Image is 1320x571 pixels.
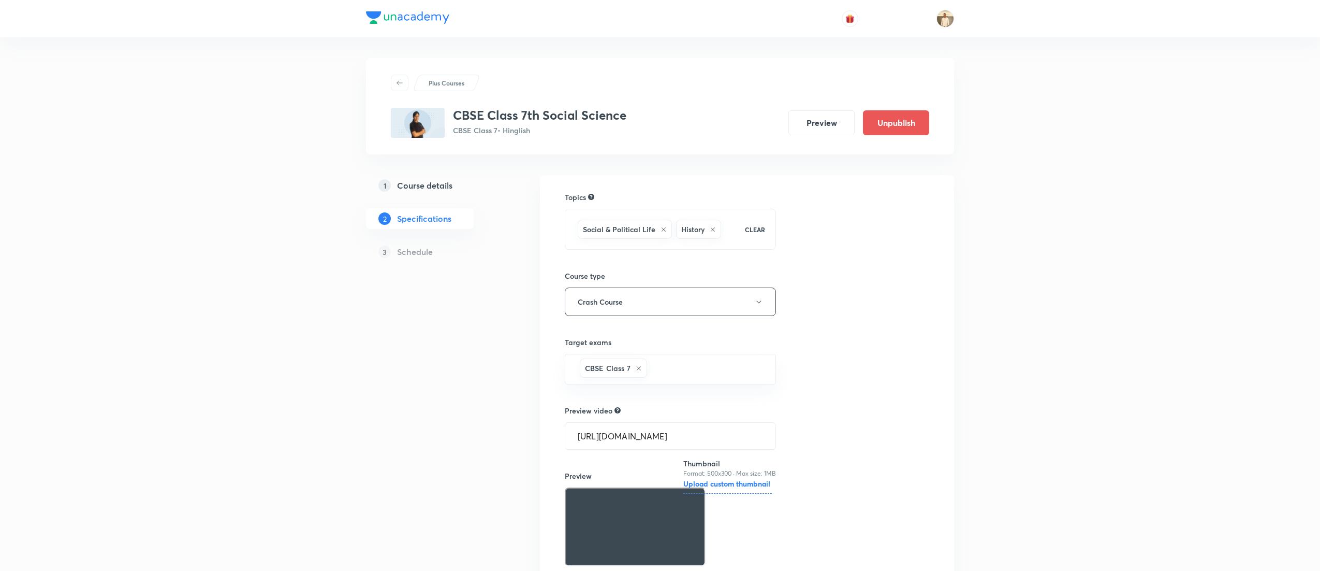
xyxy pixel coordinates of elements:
[863,110,929,135] button: Unpublish
[565,470,675,481] h6: Preview
[770,368,772,370] button: Open
[583,224,655,235] h6: Social & Political Life
[565,405,612,416] h6: Preview video
[565,288,776,316] button: Crash Course
[585,363,630,374] h6: CBSE Class 7
[683,458,776,469] h6: Thumbnail
[565,192,586,203] h6: Topics
[614,406,621,415] div: Explain about your course, what you’ll be teaching, how it will help learners in their preparation
[366,175,507,196] a: 1Course details
[378,179,391,192] p: 1
[453,108,626,123] h3: CBSE Class 7th Social Science
[588,192,594,202] div: Search for topics
[681,224,705,235] h6: History
[788,110,855,135] button: Preview
[745,225,765,234] p: CLEAR
[397,212,451,225] h5: Specifications
[391,108,445,138] img: E0923B43-0099-4445-8DFB-CE24F7FED323_plus.png
[429,78,464,88] p: Plus Courses
[683,469,776,478] p: Format: 500x300 · Max size: 1MB
[397,246,433,258] h5: Schedule
[845,14,855,23] img: avatar
[366,11,449,24] img: Company Logo
[453,125,626,136] p: CBSE Class 7 • Hinglish
[565,423,775,449] input: Paste preview video link here
[378,246,391,258] p: 3
[397,179,452,192] h5: Course details
[936,10,954,27] img: Chandrakant Deshmukh
[565,337,776,348] h6: Target exams
[842,10,858,27] button: avatar
[378,212,391,225] p: 2
[683,478,772,494] h6: Upload custom thumbnail
[565,270,776,281] h6: Course type
[366,11,449,26] a: Company Logo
